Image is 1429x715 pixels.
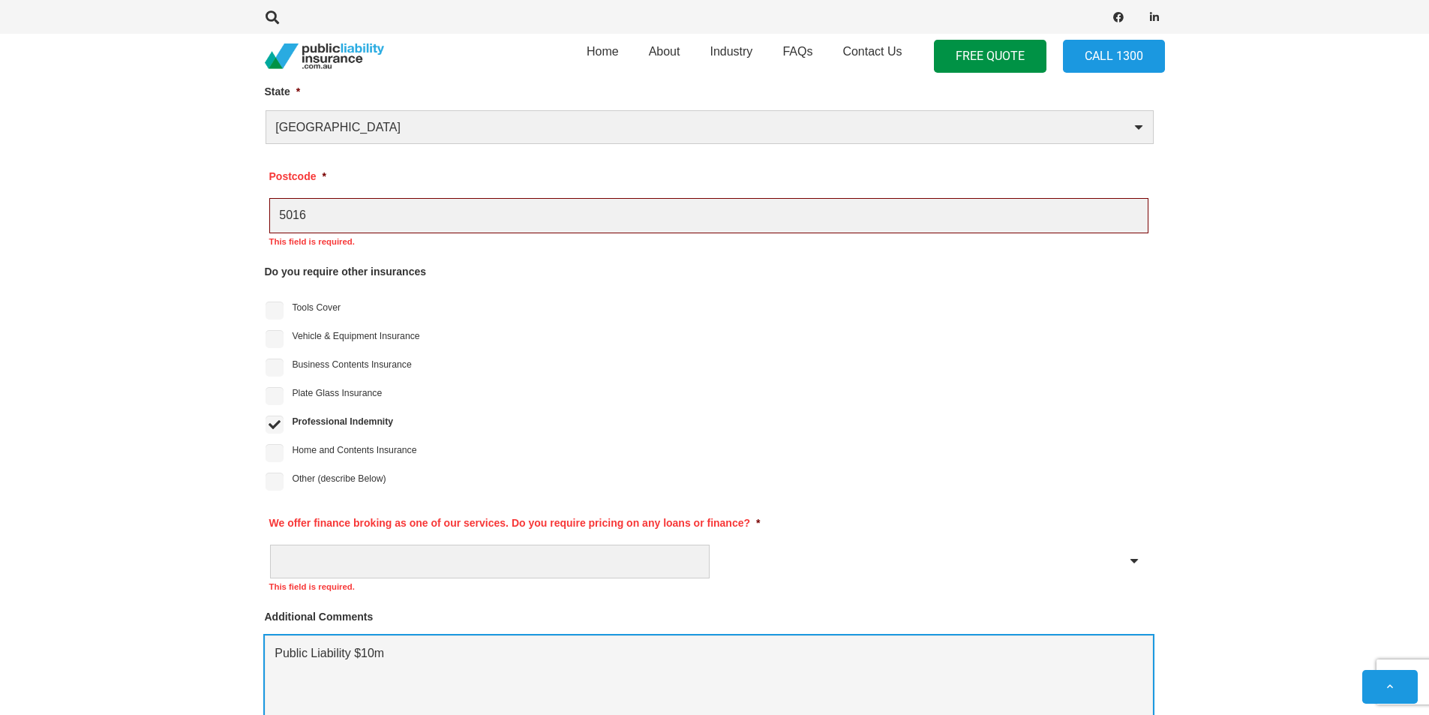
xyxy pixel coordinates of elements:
a: Search [258,11,288,24]
label: We offer finance broking as one of our services. Do you require pricing on any loans or finance? [269,516,761,530]
a: pli_logotransparent [265,44,384,70]
label: Other (describe Below) [292,472,386,485]
a: LinkedIn [1144,7,1165,28]
a: Industry [695,29,767,83]
a: About [634,29,695,83]
a: FREE QUOTE [934,40,1046,74]
label: Vehicle & Equipment Insurance [292,329,419,343]
label: Home and Contents Insurance [292,443,416,457]
a: Facebook [1108,7,1129,28]
div: This field is required. [269,580,1148,593]
label: Professional Indemnity [292,415,393,428]
span: Contact Us [842,45,902,58]
a: Back to top [1362,670,1418,704]
span: FAQs [782,45,812,58]
label: Plate Glass Insurance [292,386,382,400]
label: Tools Cover [292,301,341,314]
span: About [649,45,680,58]
label: Postcode [269,170,326,183]
a: Home [572,29,634,83]
label: Additional Comments [265,610,374,623]
a: FAQs [767,29,827,83]
span: Home [587,45,619,58]
a: Contact Us [827,29,917,83]
label: Business Contents Insurance [292,358,411,371]
label: State [265,85,301,98]
div: This field is required. [269,235,1148,248]
span: Industry [710,45,752,58]
a: Call 1300 [1063,40,1165,74]
label: Do you require other insurances [265,265,427,278]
